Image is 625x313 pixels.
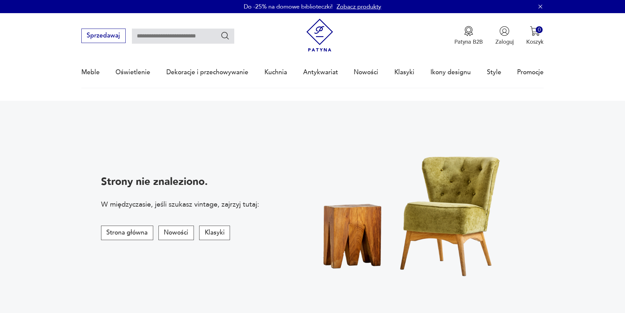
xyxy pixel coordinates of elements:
a: Sprzedawaj [81,34,126,39]
img: Ikona medalu [464,26,474,36]
button: Strona główna [101,226,153,240]
a: Dekoracje i przechowywanie [166,57,248,87]
p: W międzyczasie, jeśli szukasz vintage, zajrzyj tutaj: [101,199,259,209]
p: Strony nie znaleziono. [101,175,259,189]
img: Ikonka użytkownika [499,26,510,36]
button: Szukaj [220,31,230,40]
a: Promocje [517,57,544,87]
a: Ikony designu [430,57,471,87]
button: Sprzedawaj [81,29,126,43]
a: Antykwariat [303,57,338,87]
a: Meble [81,57,100,87]
p: Koszyk [526,38,544,46]
a: Zobacz produkty [337,3,381,11]
button: Nowości [158,226,194,240]
button: 0Koszyk [526,26,544,46]
button: Patyna B2B [454,26,483,46]
a: Kuchnia [264,57,287,87]
a: Klasyki [394,57,414,87]
img: Patyna - sklep z meblami i dekoracjami vintage [303,19,336,52]
p: Patyna B2B [454,38,483,46]
img: Fotel [298,126,530,289]
img: Ikona koszyka [530,26,540,36]
div: 0 [536,26,543,33]
a: Style [487,57,501,87]
button: Klasyki [199,226,230,240]
a: Oświetlenie [115,57,150,87]
a: Nowości [354,57,378,87]
a: Ikona medaluPatyna B2B [454,26,483,46]
p: Zaloguj [495,38,514,46]
button: Zaloguj [495,26,514,46]
p: Do -25% na domowe biblioteczki! [244,3,333,11]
